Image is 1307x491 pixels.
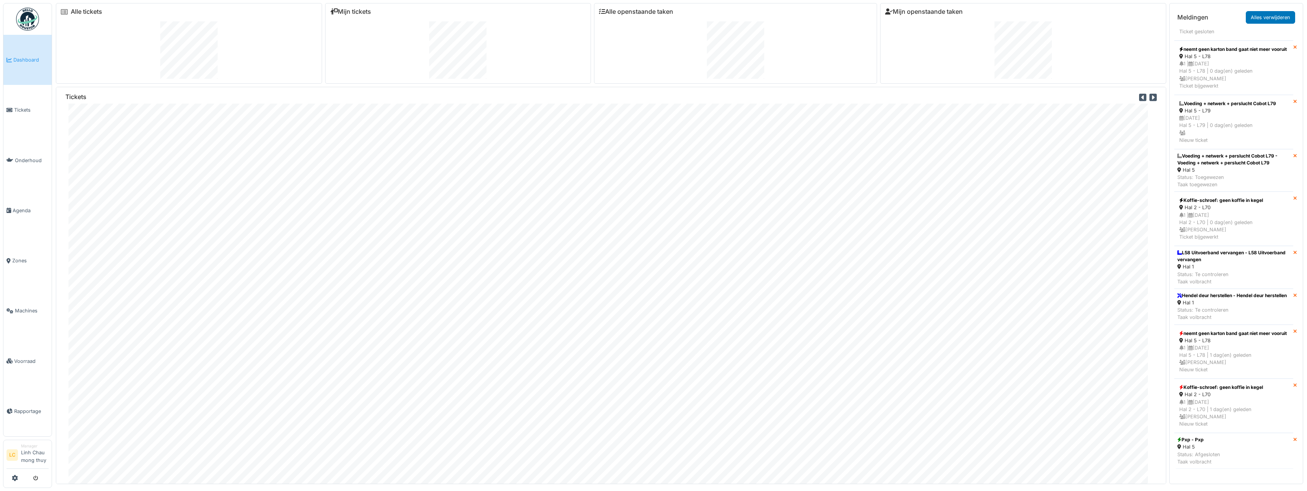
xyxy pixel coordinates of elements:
[3,286,52,336] a: Machines
[1179,344,1288,374] div: 1 | [DATE] Hal 5 - L78 | 1 dag(en) geleden [PERSON_NAME] Nieuw ticket
[13,207,49,214] span: Agenda
[1177,263,1290,270] div: Hal 1
[1179,107,1288,114] div: Hal 5 - L79
[3,185,52,236] a: Agenda
[330,8,371,15] a: Mijn tickets
[15,157,49,164] span: Onderhoud
[1179,384,1288,391] div: Koffie-schroef: geen koffie in kegel
[14,408,49,415] span: Rapportage
[1179,391,1288,398] div: Hal 2 - L70
[1177,271,1290,285] div: Status: Te controleren Taak volbracht
[21,443,49,449] div: Manager
[1179,114,1288,144] div: [DATE] Hal 5 - L79 | 0 dag(en) geleden Nieuw ticket
[13,56,49,63] span: Dashboard
[3,135,52,185] a: Onderhoud
[1174,192,1293,246] a: Koffie-schroef: geen koffie in kegel Hal 2 - L70 1 |[DATE]Hal 2 - L70 | 0 dag(en) geleden [PERSON...
[71,8,102,15] a: Alle tickets
[1179,204,1288,211] div: Hal 2 - L70
[1177,166,1290,174] div: Hal 5
[14,358,49,365] span: Voorraad
[65,93,86,101] h6: Tickets
[1179,337,1288,344] div: Hal 5 - L78
[7,443,49,469] a: LC ManagerLinh Chau mong thuy
[14,106,49,114] span: Tickets
[1177,299,1287,306] div: Hal 1
[1174,95,1293,149] a: Voeding + netwerk + perslucht Cobot L79 Hal 5 - L79 [DATE]Hal 5 - L79 | 0 dag(en) geleden Nieuw t...
[1174,379,1293,433] a: Koffie-schroef: geen koffie in kegel Hal 2 - L70 1 |[DATE]Hal 2 - L70 | 1 dag(en) geleden [PERSON...
[1177,436,1220,443] div: Pxp - Pxp
[15,307,49,314] span: Machines
[1174,149,1293,192] a: Voeding + netwerk + perslucht Cobot L79 - Voeding + netwerk + perslucht Cobot L79 Hal 5 Status: T...
[599,8,673,15] a: Alle openstaande taken
[1179,53,1288,60] div: Hal 5 - L78
[1177,14,1208,21] h6: Meldingen
[1177,174,1290,188] div: Status: Toegewezen Taak toegewezen
[21,443,49,467] li: Linh Chau mong thuy
[1179,100,1288,107] div: Voeding + netwerk + perslucht Cobot L79
[3,236,52,286] a: Zones
[1177,451,1220,465] div: Status: Afgesloten Taak volbracht
[1179,211,1288,241] div: 1 | [DATE] Hal 2 - L70 | 0 dag(en) geleden [PERSON_NAME] Ticket bijgewerkt
[16,8,39,31] img: Badge_color-CXgf-gQk.svg
[1177,306,1287,321] div: Status: Te controleren Taak volbracht
[1177,249,1290,263] div: L58 Uitvoerband vervangen - L58 Uitvoerband vervangen
[1177,292,1287,299] div: Hendel deur herstellen - Hendel deur herstellen
[12,257,49,264] span: Zones
[1179,197,1288,204] div: Koffie-schroef: geen koffie in kegel
[3,336,52,386] a: Voorraad
[3,386,52,436] a: Rapportage
[1177,153,1290,166] div: Voeding + netwerk + perslucht Cobot L79 - Voeding + netwerk + perslucht Cobot L79
[885,8,963,15] a: Mijn openstaande taken
[3,85,52,135] a: Tickets
[1174,246,1293,289] a: L58 Uitvoerband vervangen - L58 Uitvoerband vervangen Hal 1 Status: Te controlerenTaak volbracht
[1179,398,1288,428] div: 1 | [DATE] Hal 2 - L70 | 1 dag(en) geleden [PERSON_NAME] Nieuw ticket
[1179,60,1288,89] div: 1 | [DATE] Hal 5 - L78 | 0 dag(en) geleden [PERSON_NAME] Ticket bijgewerkt
[1174,433,1293,469] a: Pxp - Pxp Hal 5 Status: AfgeslotenTaak volbracht
[7,449,18,461] li: LC
[1246,11,1295,24] a: Alles verwijderen
[1174,41,1293,95] a: neemt geen karton band gaat niet meer vooruit Hal 5 - L78 1 |[DATE]Hal 5 - L78 | 0 dag(en) gelede...
[1174,289,1293,325] a: Hendel deur herstellen - Hendel deur herstellen Hal 1 Status: Te controlerenTaak volbracht
[1179,46,1288,53] div: neemt geen karton band gaat niet meer vooruit
[3,35,52,85] a: Dashboard
[1179,330,1288,337] div: neemt geen karton band gaat niet meer vooruit
[1174,325,1293,379] a: neemt geen karton band gaat niet meer vooruit Hal 5 - L78 1 |[DATE]Hal 5 - L78 | 1 dag(en) gelede...
[1177,443,1220,450] div: Hal 5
